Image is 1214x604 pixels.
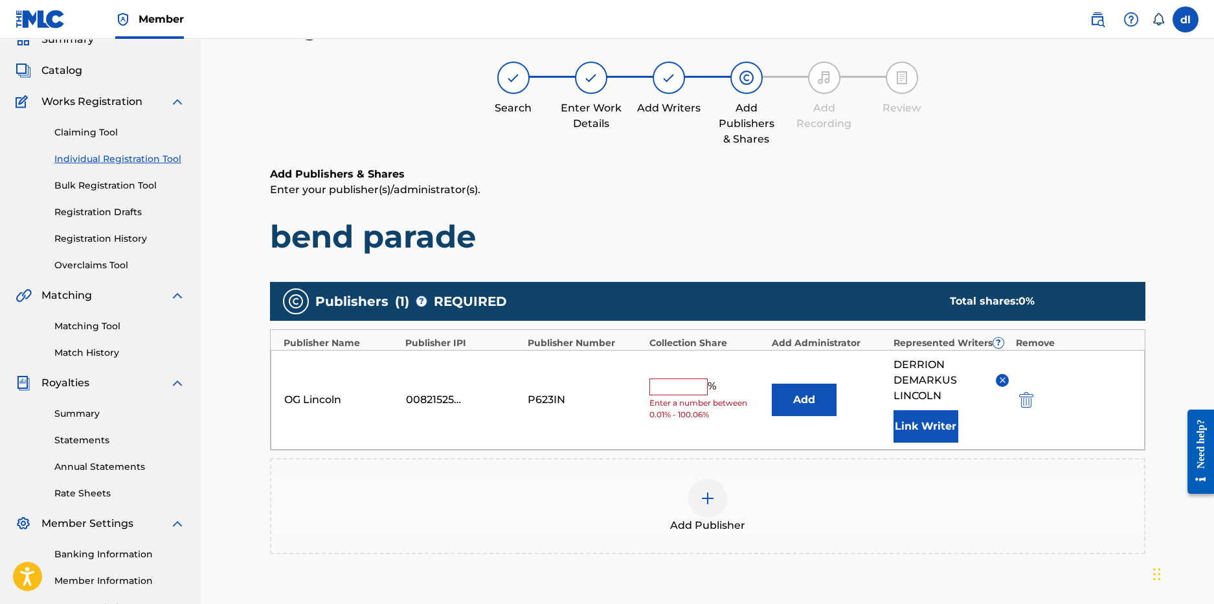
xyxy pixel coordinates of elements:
span: Royalties [41,375,89,391]
button: Add [772,384,837,416]
div: Search [481,100,546,116]
a: Claiming Tool [54,126,185,139]
img: expand [170,516,185,531]
img: Works Registration [16,94,32,110]
img: Royalties [16,375,31,391]
img: 12a2ab48e56ec057fbd8.svg [1019,392,1033,408]
span: Enter a number between 0.01% - 100.06% [649,397,765,421]
img: Member Settings [16,516,31,531]
a: Banking Information [54,548,185,561]
div: Enter Work Details [559,100,624,132]
a: Overclaims Tool [54,259,185,272]
a: SummarySummary [16,32,94,47]
span: Add Publisher [670,518,745,533]
span: DERRION DEMARKUS LINCOLN [894,357,986,404]
a: Individual Registration Tool [54,152,185,166]
span: Publishers [315,292,388,311]
img: Top Rightsholder [115,12,131,27]
span: ? [993,338,1004,348]
span: Member [139,12,184,27]
div: Total shares: [950,294,1119,309]
span: % [708,378,719,395]
a: Bulk Registration Tool [54,179,185,192]
div: Add Administrator [772,336,888,350]
a: Registration Drafts [54,205,185,219]
span: Matching [41,288,92,303]
iframe: Resource Center [1178,399,1214,504]
div: Publisher Number [528,336,644,350]
div: Publisher Name [284,336,399,350]
img: step indicator icon for Add Recording [816,70,832,86]
iframe: Chat Widget [1149,542,1214,604]
p: Enter your publisher(s)/administrator(s). [270,182,1145,198]
div: Remove [1016,336,1132,350]
div: Add Publishers & Shares [714,100,779,147]
div: Review [870,100,934,116]
img: Summary [16,32,31,47]
img: publishers [288,294,304,309]
h1: bend parade [270,217,1145,256]
img: Catalog [16,63,31,78]
img: add [700,491,715,506]
img: Matching [16,288,32,303]
span: Works Registration [41,94,142,110]
img: step indicator icon for Add Publishers & Shares [739,70,754,86]
img: help [1123,12,1139,27]
a: CatalogCatalog [16,63,82,78]
img: expand [170,94,185,110]
span: ? [416,296,427,307]
div: User Menu [1173,6,1198,32]
span: 0 % [1018,295,1035,307]
a: Public Search [1085,6,1110,32]
img: expand [170,375,185,391]
button: Link Writer [894,410,958,443]
div: Drag [1153,555,1161,594]
span: Member Settings [41,516,133,531]
img: MLC Logo [16,10,65,29]
div: Represented Writers [894,336,1009,350]
span: REQUIRED [434,292,507,311]
img: expand [170,288,185,303]
a: Summary [54,407,185,421]
div: Add Recording [792,100,857,132]
img: step indicator icon for Search [506,70,521,86]
a: Registration History [54,232,185,246]
div: Add Writers [636,100,701,116]
div: Help [1118,6,1144,32]
span: Catalog [41,63,82,78]
span: ( 1 ) [395,292,409,311]
img: step indicator icon for Review [894,70,910,86]
div: Notifications [1152,13,1165,26]
img: remove-from-list-button [998,375,1007,385]
img: search [1090,12,1105,27]
span: Summary [41,32,94,47]
img: step indicator icon for Add Writers [661,70,677,86]
img: step indicator icon for Enter Work Details [583,70,599,86]
h6: Add Publishers & Shares [270,167,1145,182]
a: Rate Sheets [54,487,185,500]
div: Publisher IPI [405,336,521,350]
div: Collection Share [649,336,765,350]
a: Member Information [54,574,185,588]
a: Matching Tool [54,319,185,333]
a: Annual Statements [54,460,185,474]
a: Statements [54,434,185,447]
a: Match History [54,346,185,360]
